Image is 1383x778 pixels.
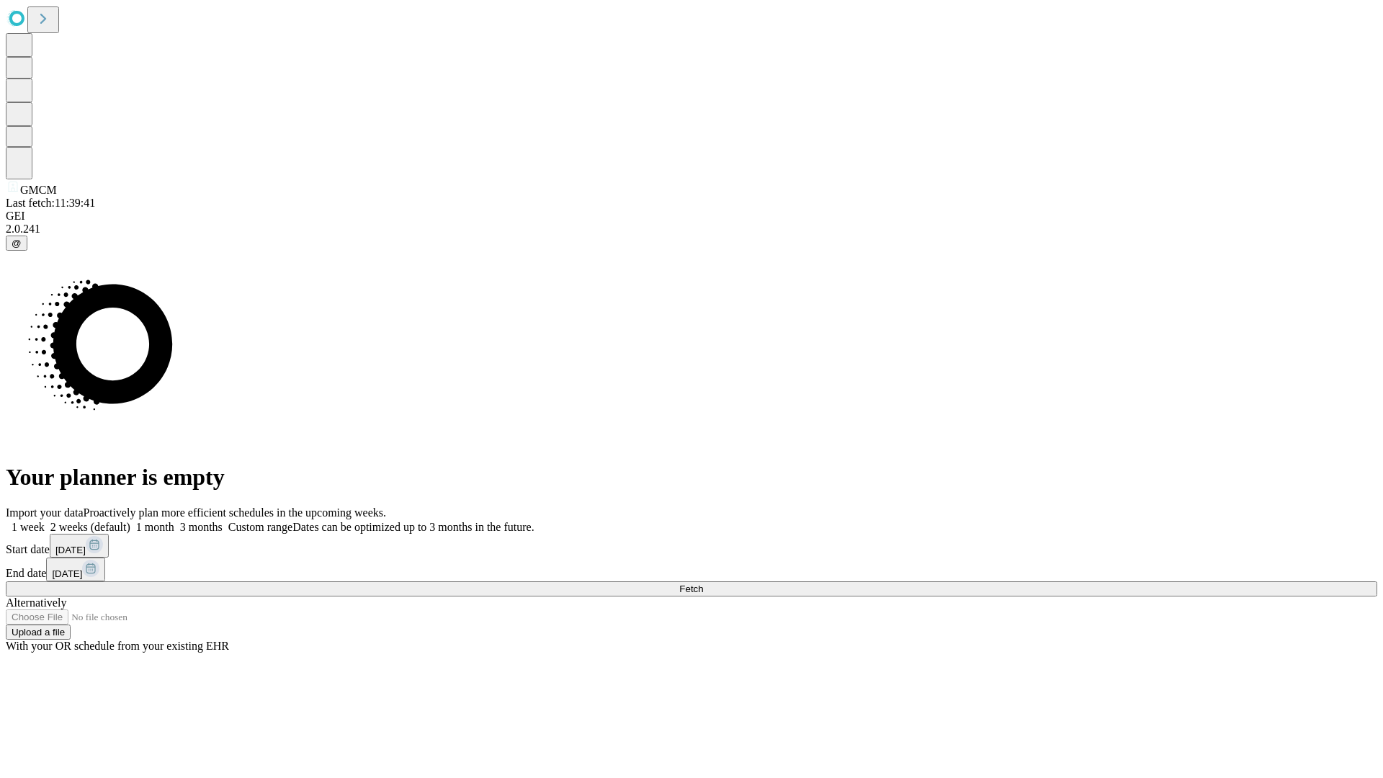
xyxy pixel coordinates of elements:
[6,625,71,640] button: Upload a file
[6,464,1377,491] h1: Your planner is empty
[679,583,703,594] span: Fetch
[52,568,82,579] span: [DATE]
[228,521,292,533] span: Custom range
[55,545,86,555] span: [DATE]
[12,238,22,249] span: @
[180,521,223,533] span: 3 months
[6,236,27,251] button: @
[46,558,105,581] button: [DATE]
[50,521,130,533] span: 2 weeks (default)
[6,558,1377,581] div: End date
[6,210,1377,223] div: GEI
[6,223,1377,236] div: 2.0.241
[84,506,386,519] span: Proactively plan more efficient schedules in the upcoming weeks.
[6,596,66,609] span: Alternatively
[6,581,1377,596] button: Fetch
[6,197,95,209] span: Last fetch: 11:39:41
[12,521,45,533] span: 1 week
[20,184,57,196] span: GMCM
[6,534,1377,558] div: Start date
[6,506,84,519] span: Import your data
[136,521,174,533] span: 1 month
[6,640,229,652] span: With your OR schedule from your existing EHR
[292,521,534,533] span: Dates can be optimized up to 3 months in the future.
[50,534,109,558] button: [DATE]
